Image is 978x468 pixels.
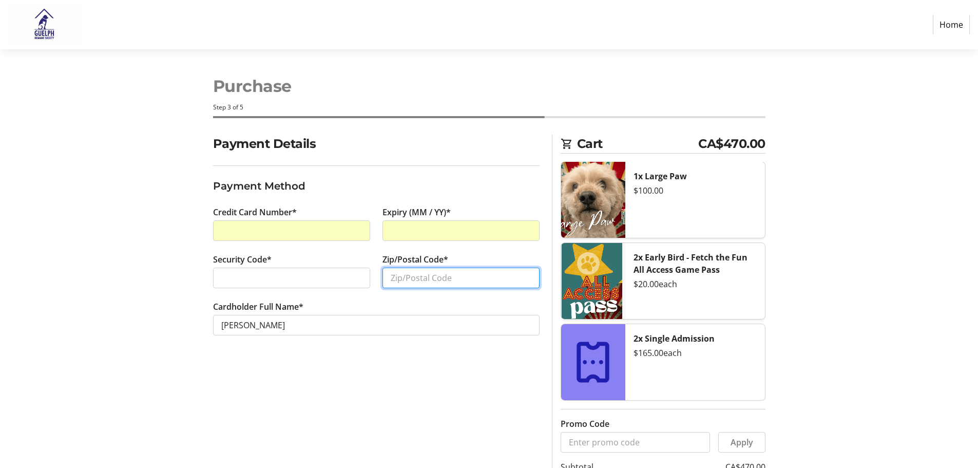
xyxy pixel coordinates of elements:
[634,184,757,197] div: $100.00
[213,301,303,313] label: Cardholder Full Name*
[213,103,765,112] div: Step 3 of 5
[213,206,297,218] label: Credit Card Number*
[213,253,272,266] label: Security Code*
[221,272,362,284] iframe: Secure CVC input frame
[561,432,710,453] input: Enter promo code
[561,243,625,319] img: Early Bird - Fetch the Fun All Access Game Pass
[382,206,451,218] label: Expiry (MM / YY)*
[634,278,757,290] div: $20.00 each
[8,4,81,45] img: Guelph Humane Society 's Logo
[213,74,765,99] h1: Purchase
[634,333,715,344] strong: 2x Single Admission
[634,171,687,182] strong: 1x Large Paw
[213,178,540,194] h3: Payment Method
[561,418,609,430] label: Promo Code
[561,162,625,238] img: Large Paw
[382,253,448,266] label: Zip/Postal Code*
[213,315,540,335] input: Card Holder Name
[577,135,699,153] span: Cart
[634,347,757,359] div: $165.00 each
[213,135,540,153] h2: Payment Details
[933,15,970,34] a: Home
[221,224,362,237] iframe: Secure card number input frame
[391,224,531,237] iframe: Secure expiration date input frame
[718,432,765,453] button: Apply
[698,135,765,153] span: CA$470.00
[731,436,753,448] span: Apply
[382,268,540,288] input: Zip/Postal Code
[634,252,747,275] strong: 2x Early Bird - Fetch the Fun All Access Game Pass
